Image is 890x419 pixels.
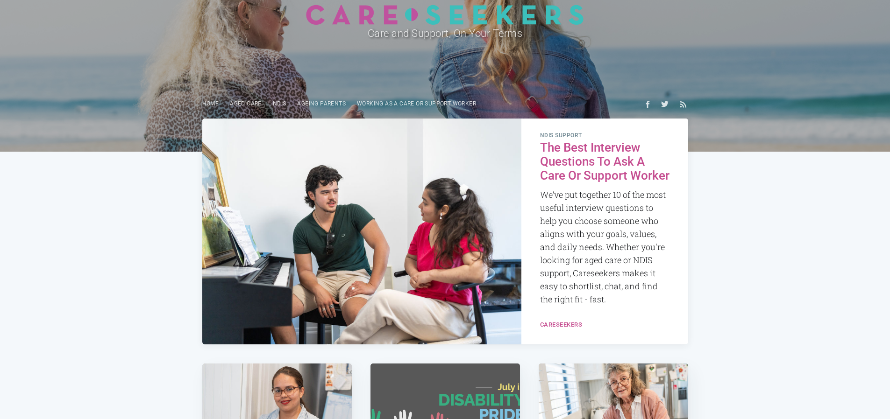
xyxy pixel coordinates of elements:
[540,321,583,328] a: Careseekers
[521,119,688,319] a: NDIS Support The Best Interview Questions To Ask A Care Or Support Worker We’ve put together 10 o...
[224,95,267,113] a: Aged Care
[351,95,482,113] a: Working as a care or support worker
[306,4,584,25] img: Careseekers
[267,95,292,113] a: NDIS
[540,189,669,306] p: We’ve put together 10 of the most useful interview questions to help you choose someone who align...
[197,95,225,113] a: Home
[540,133,669,139] span: NDIS Support
[238,25,653,42] h2: Care and Support, On Your Terms
[292,95,351,113] a: Ageing parents
[540,141,669,183] h2: The Best Interview Questions To Ask A Care Or Support Worker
